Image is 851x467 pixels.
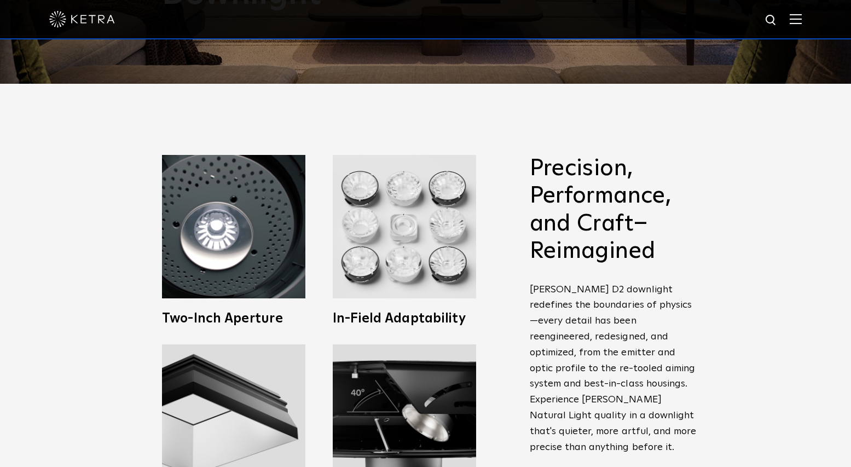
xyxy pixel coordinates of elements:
p: [PERSON_NAME] D2 downlight redefines the boundaries of physics—every detail has been reengineered... [530,282,699,456]
h2: Precision, Performance, and Craft–Reimagined [530,155,699,266]
img: Hamburger%20Nav.svg [790,14,802,24]
h3: Two-Inch Aperture [162,312,305,325]
img: ketra-logo-2019-white [49,11,115,27]
img: search icon [765,14,778,27]
img: Ketra D2 LED Downlight fixtures with Wireless Control [333,155,476,298]
h3: In-Field Adaptability [333,312,476,325]
img: Ketra 2 [162,155,305,298]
